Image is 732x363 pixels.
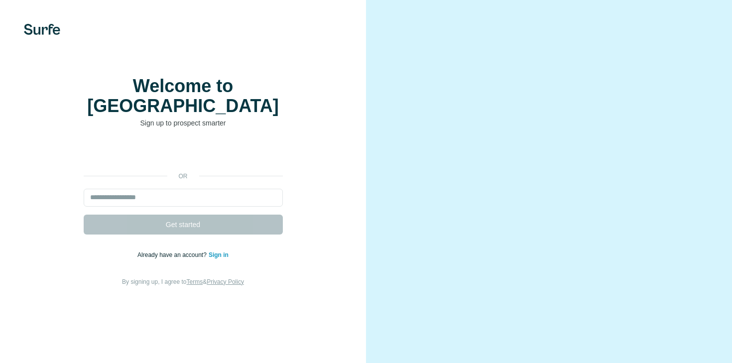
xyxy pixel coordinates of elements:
img: Surfe's logo [24,24,60,35]
a: Privacy Policy [207,278,244,285]
p: Sign up to prospect smarter [84,118,283,128]
p: or [167,172,199,181]
h1: Welcome to [GEOGRAPHIC_DATA] [84,76,283,116]
a: Sign in [209,251,229,258]
span: By signing up, I agree to & [122,278,244,285]
a: Terms [187,278,203,285]
span: Already have an account? [137,251,209,258]
iframe: Sign in with Google Button [79,143,288,165]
